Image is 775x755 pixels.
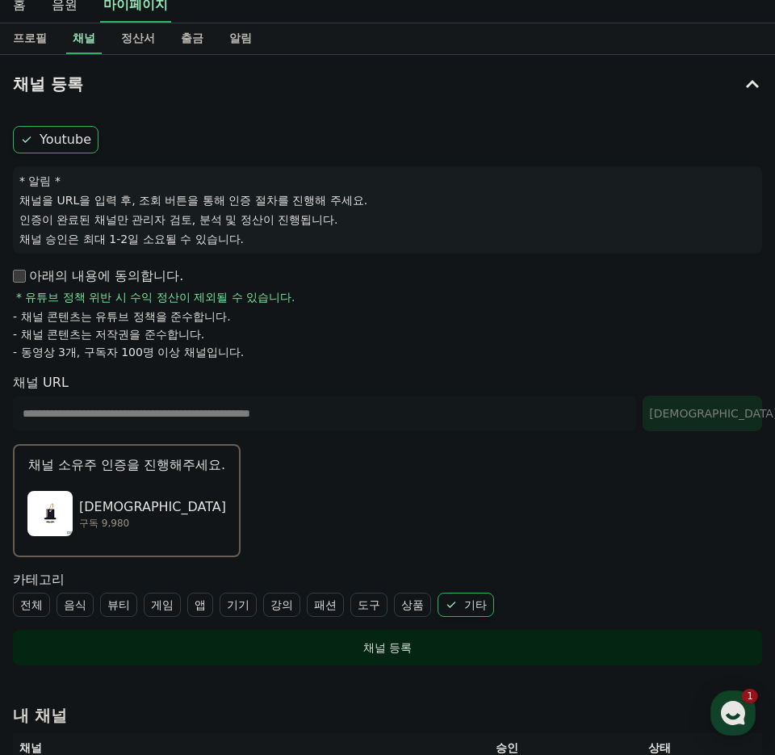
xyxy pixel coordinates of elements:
[249,536,269,549] span: 설정
[216,23,265,54] a: 알림
[148,537,167,550] span: 대화
[45,640,730,656] div: 채널 등록
[19,212,756,228] p: 인증이 완료된 채널만 관리자 검토, 분석 및 정산이 진행됩니다.
[13,444,241,557] button: 채널 소유주 인증을 진행해주세요. 신사들 [DEMOGRAPHIC_DATA] 구독 9,980
[66,23,102,54] a: 채널
[307,593,344,617] label: 패션
[13,266,183,286] p: 아래의 내용에 동의합니다.
[19,231,756,247] p: 채널 승인은 최대 1-2일 소요될 수 있습니다.
[79,497,226,517] p: [DEMOGRAPHIC_DATA]
[13,126,98,153] label: Youtube
[13,630,762,665] button: 채널 등록
[168,23,216,54] a: 출금
[13,373,762,431] div: 채널 URL
[13,326,204,342] p: - 채널 콘텐츠는 저작권을 준수합니다.
[394,593,431,617] label: 상품
[13,344,244,360] p: - 동영상 3개, 구독자 100명 이상 채널입니다.
[108,23,168,54] a: 정산서
[13,570,762,617] div: 카테고리
[13,308,231,325] p: - 채널 콘텐츠는 유튜브 정책을 준수합니다.
[51,536,61,549] span: 홈
[220,593,257,617] label: 기기
[263,593,300,617] label: 강의
[350,593,387,617] label: 도구
[19,192,756,208] p: 채널을 URL을 입력 후, 조회 버튼을 통해 인증 절차를 진행해 주세요.
[5,512,107,552] a: 홈
[6,61,769,107] button: 채널 등록
[100,593,137,617] label: 뷰티
[13,704,762,727] h4: 내 채널
[144,593,181,617] label: 게임
[13,75,83,93] h4: 채널 등록
[187,593,213,617] label: 앱
[13,593,50,617] label: 전체
[57,593,94,617] label: 음식
[28,455,225,475] p: 채널 소유주 인증을 진행해주세요.
[643,396,762,431] button: [DEMOGRAPHIC_DATA]
[208,512,310,552] a: 설정
[16,289,295,305] span: * 유튜브 정책 위반 시 수익 정산이 제외될 수 있습니다.
[27,491,73,536] img: 신사들
[164,511,170,524] span: 1
[649,405,756,422] div: [DEMOGRAPHIC_DATA]
[79,517,226,530] p: 구독 9,980
[438,593,494,617] label: 기타
[107,512,208,552] a: 1대화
